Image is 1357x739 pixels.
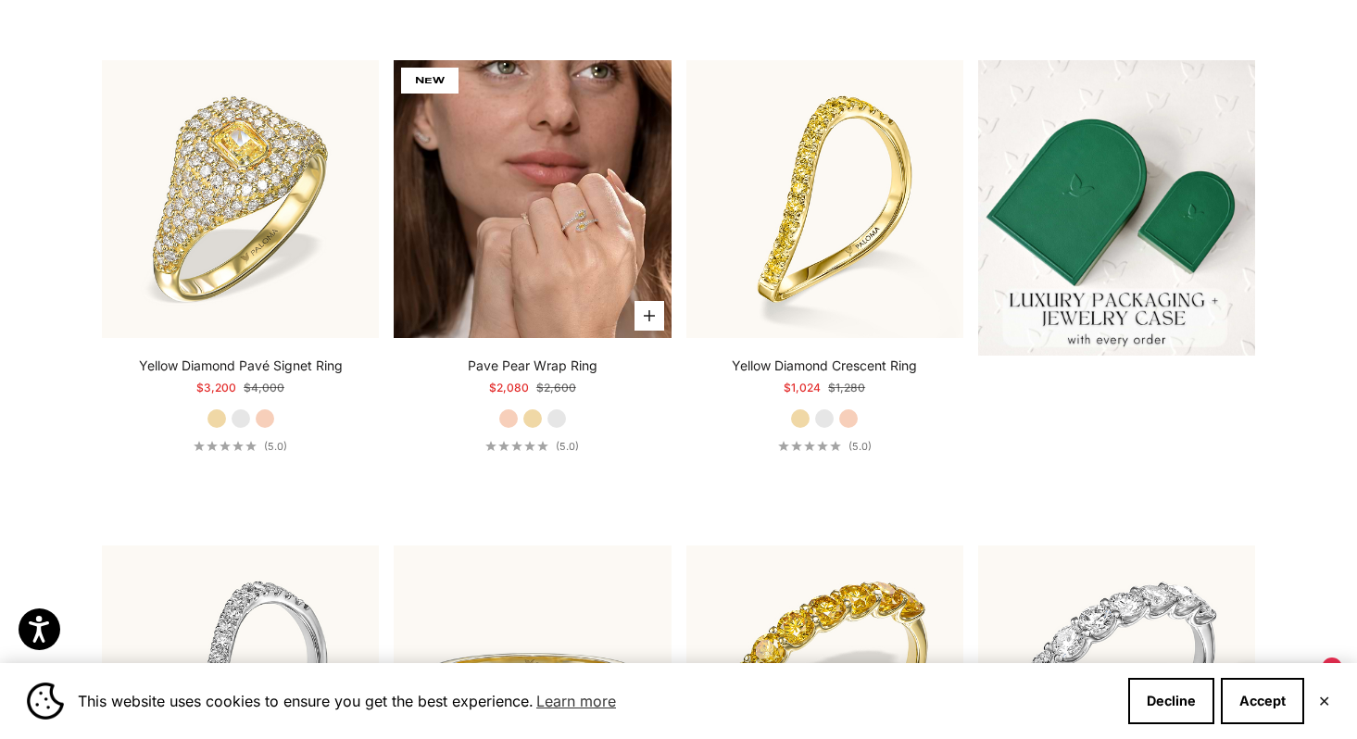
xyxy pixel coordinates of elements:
[784,379,821,397] sale-price: $1,024
[102,60,379,337] img: #YellowGold
[102,60,379,337] a: #YellowGold #WhiteGold #RoseGold
[194,441,257,451] div: 5.0 out of 5.0 stars
[264,440,287,453] span: (5.0)
[27,683,64,720] img: Cookie banner
[732,357,917,375] a: Yellow Diamond Crescent Ring
[489,379,529,397] sale-price: $2,080
[536,379,576,397] compare-at-price: $2,600
[848,440,872,453] span: (5.0)
[778,441,841,451] div: 5.0 out of 5.0 stars
[394,60,671,337] img: #YellowGold #WhiteGold #RoseGold
[1221,678,1304,724] button: Accept
[485,441,548,451] div: 5.0 out of 5.0 stars
[1128,678,1214,724] button: Decline
[468,357,597,375] a: Pave Pear Wrap Ring
[1318,695,1330,707] button: Close
[196,379,236,397] sale-price: $3,200
[78,687,1113,715] span: This website uses cookies to ensure you get the best experience.
[828,379,865,397] compare-at-price: $1,280
[556,440,579,453] span: (5.0)
[686,60,963,337] img: #YellowGold
[485,440,579,453] a: 5.0 out of 5.0 stars(5.0)
[194,440,287,453] a: 5.0 out of 5.0 stars(5.0)
[778,440,872,453] a: 5.0 out of 5.0 stars(5.0)
[139,357,343,375] a: Yellow Diamond Pavé Signet Ring
[534,687,619,715] a: Learn more
[244,379,284,397] compare-at-price: $4,000
[401,68,459,94] span: NEW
